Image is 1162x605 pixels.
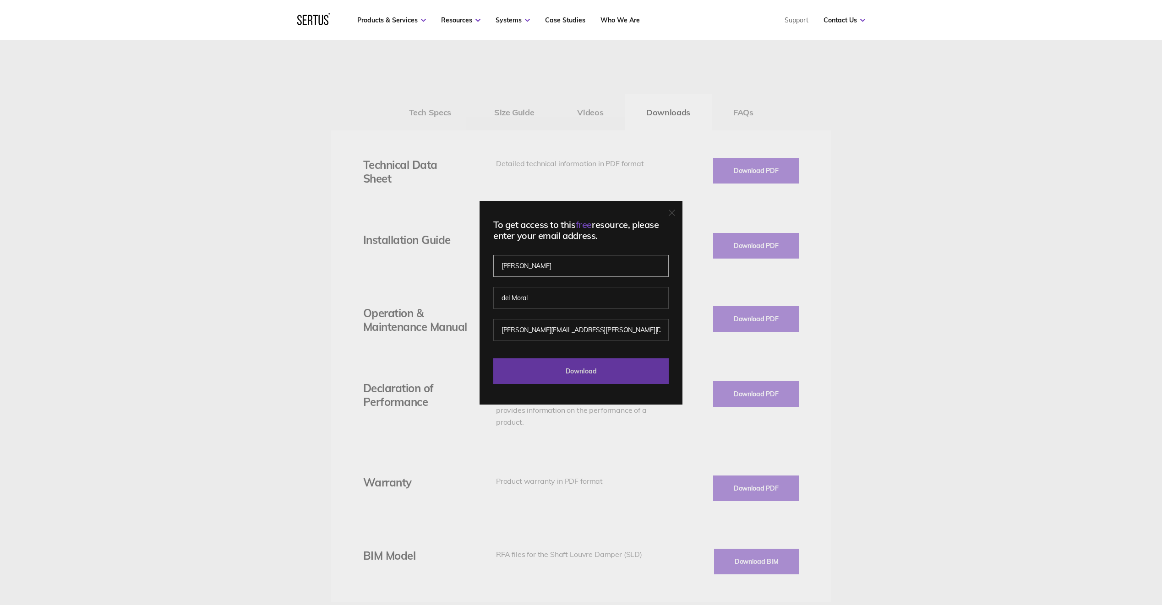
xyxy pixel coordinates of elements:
[576,219,592,230] span: free
[493,287,669,309] input: Last name*
[496,16,530,24] a: Systems
[357,16,426,24] a: Products & Services
[785,16,808,24] a: Support
[493,358,669,384] input: Download
[545,16,585,24] a: Case Studies
[600,16,640,24] a: Who We Are
[441,16,480,24] a: Resources
[493,255,669,277] input: First name*
[824,16,865,24] a: Contact Us
[493,219,669,241] div: To get access to this resource, please enter your email address.
[493,319,669,341] input: Work email address*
